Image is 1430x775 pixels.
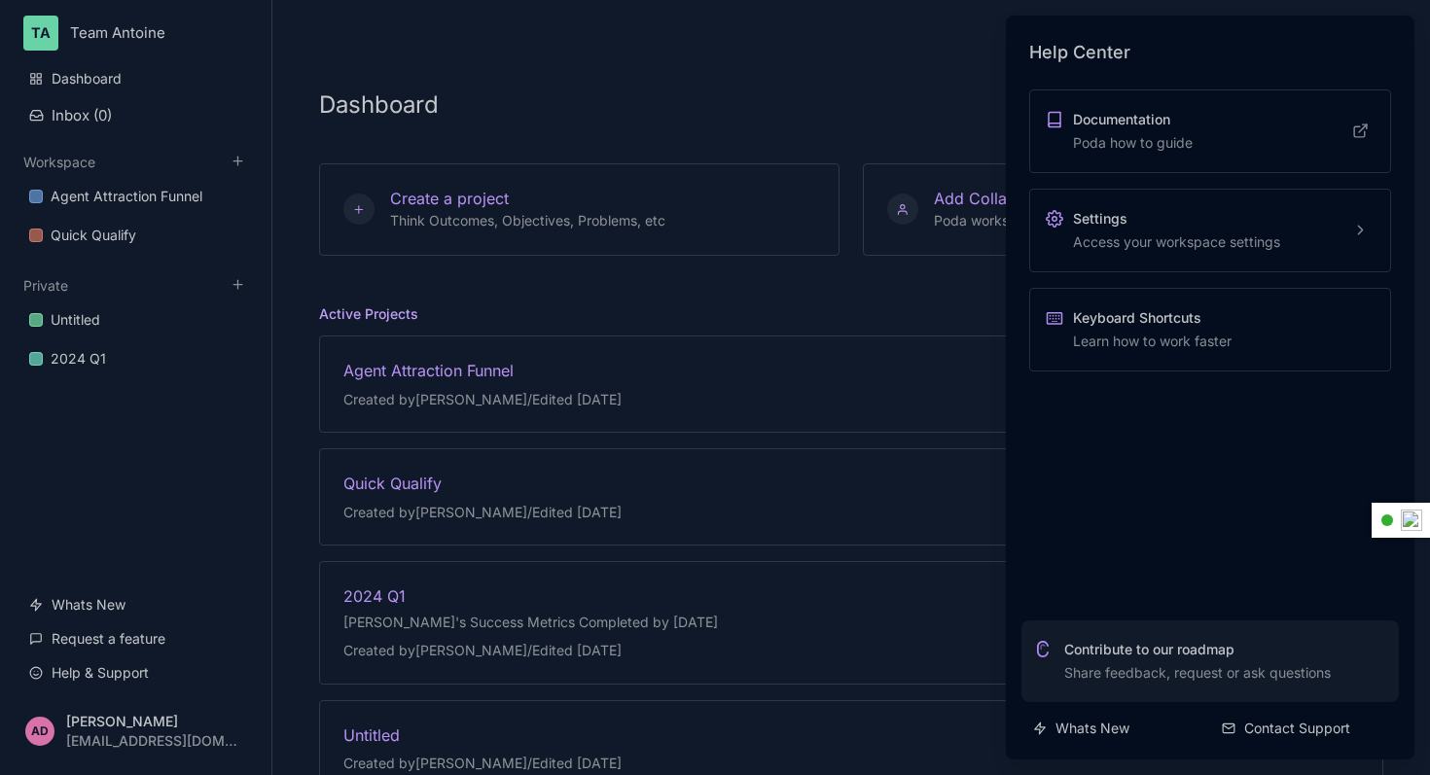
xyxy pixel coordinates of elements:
a: Whats New [1021,710,1210,747]
strong: Keyboard Shortcuts [1073,308,1232,328]
strong: Documentation [1073,110,1193,129]
a: Contact Support [1210,710,1399,747]
div: Learn how to work faster [1073,308,1232,351]
div: Poda how to guide [1073,110,1193,153]
button: SettingsAccess your workspace settings [1029,189,1391,272]
button: DocumentationPoda how to guide [1029,89,1391,173]
h2: Help Center [1029,39,1130,66]
button: Keyboard ShortcutsLearn how to work faster [1029,288,1391,371]
div: Share feedback, request or ask questions [1064,640,1331,683]
div: Access your workspace settings [1073,209,1280,252]
strong: Contribute to our roadmap [1064,640,1331,659]
strong: Settings [1073,209,1280,229]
